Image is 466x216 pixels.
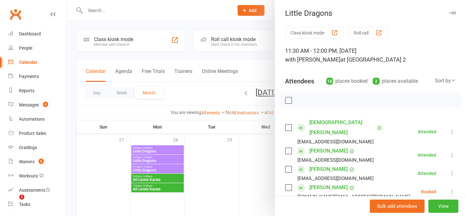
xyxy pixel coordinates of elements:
[19,74,39,79] div: Payments
[435,77,456,85] div: Sort by
[326,78,333,85] div: 18
[275,9,466,18] div: Little Dragons
[8,112,67,126] a: Automations
[19,145,37,150] div: Gradings
[309,183,348,193] a: [PERSON_NAME]
[19,195,24,200] span: 1
[8,126,67,141] a: Product Sales
[19,31,41,36] div: Dashboard
[8,27,67,41] a: Dashboard
[285,27,343,39] button: Class kiosk mode
[418,129,436,134] div: Attended
[285,56,340,63] span: with [PERSON_NAME]
[348,27,388,39] button: Roll call
[340,56,406,63] span: at [GEOGRAPHIC_DATA] 2
[285,46,456,64] div: 11:30 AM - 12:00 PM, [DATE]
[421,189,436,194] div: Booked
[8,183,67,197] a: Assessments
[19,188,50,193] div: Assessments
[19,117,45,122] div: Automations
[19,60,37,65] div: Calendar
[8,69,67,84] a: Payments
[19,173,38,178] div: Workouts
[309,146,348,156] a: [PERSON_NAME]
[285,77,314,86] div: Attendees
[19,88,34,93] div: Reports
[8,98,67,112] a: Messages 4
[6,195,22,210] iframe: Intercom live chat
[8,84,67,98] a: Reports
[309,117,375,138] a: [DEMOGRAPHIC_DATA][PERSON_NAME]
[297,156,374,164] div: [EMAIL_ADDRESS][DOMAIN_NAME]
[309,164,348,174] a: [PERSON_NAME]
[43,102,48,107] span: 4
[297,174,374,183] div: [EMAIL_ADDRESS][DOMAIN_NAME]
[8,155,67,169] a: Waivers 6
[19,102,39,107] div: Messages
[8,197,67,212] a: Tasks
[326,77,368,86] div: places booked
[8,55,67,69] a: Calendar
[8,6,23,22] a: Clubworx
[39,159,44,164] span: 6
[297,138,374,146] div: [EMAIL_ADDRESS][DOMAIN_NAME]
[8,141,67,155] a: Gradings
[373,78,380,85] div: 2
[19,202,30,207] div: Tasks
[418,171,436,176] div: Attended
[297,193,410,201] div: [DOMAIN_NAME][EMAIL_ADDRESS][DOMAIN_NAME]
[428,200,458,213] button: View
[19,45,32,51] div: People
[19,131,46,136] div: Product Sales
[373,77,418,86] div: places available
[8,41,67,55] a: People
[8,169,67,183] a: Workouts
[418,153,436,157] div: Attended
[370,200,425,213] button: Bulk add attendees
[19,159,34,164] div: Waivers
